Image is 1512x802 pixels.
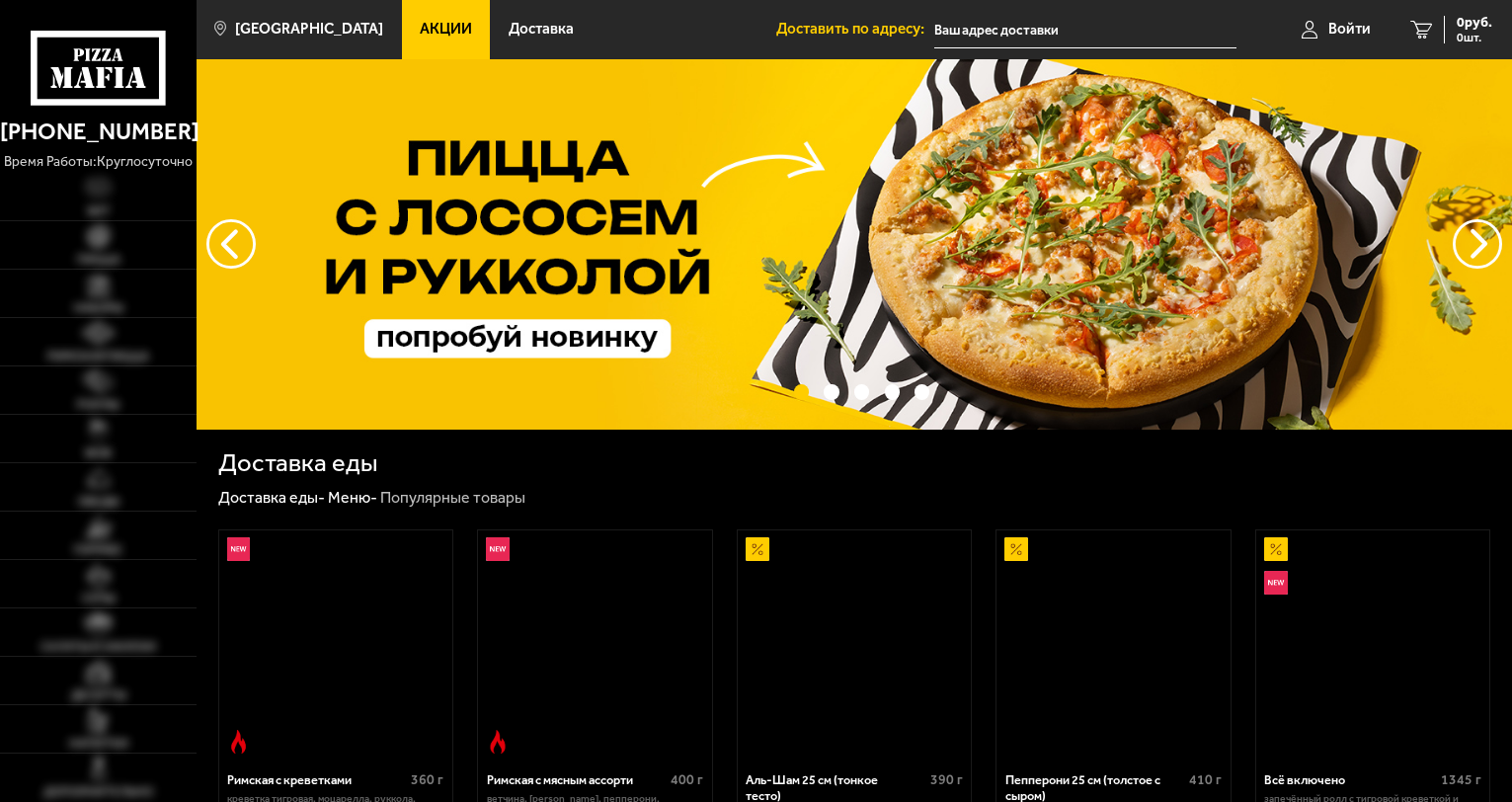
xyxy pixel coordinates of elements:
[1189,771,1222,788] span: 410 г
[1004,537,1028,561] img: Акционный
[1264,571,1288,595] img: Новинка
[235,22,383,37] span: [GEOGRAPHIC_DATA]
[794,384,809,399] button: точки переключения
[934,12,1236,48] input: Ваш адрес доставки
[915,384,929,399] button: точки переключения
[1264,772,1435,787] div: Всё включено
[82,593,116,604] span: Супы
[478,530,712,762] a: НовинкаОстрое блюдоРимская с мясным ассорти
[87,205,111,217] span: Хит
[996,530,1231,762] a: АкционныйПепперони 25 см (толстое с сыром)
[854,384,869,399] button: точки переключения
[74,544,122,556] span: Горячее
[227,730,251,754] img: Острое блюдо
[206,219,256,269] button: следующий
[380,488,525,509] div: Популярные товары
[40,641,156,653] span: Салаты и закуски
[746,537,769,561] img: Акционный
[671,771,703,788] span: 400 г
[77,254,120,266] span: Пицца
[227,537,251,561] img: Новинка
[1441,771,1481,788] span: 1345 г
[227,772,406,787] div: Римская с креветками
[420,22,472,37] span: Акции
[509,22,574,37] span: Доставка
[486,730,510,754] img: Острое блюдо
[85,447,112,459] span: WOK
[43,786,153,798] span: Дополнительно
[78,496,119,508] span: Обеды
[1457,16,1492,30] span: 0 руб.
[328,488,377,507] a: Меню-
[1256,530,1490,762] a: АкционныйНовинкаВсё включено
[218,488,325,507] a: Доставка еды-
[930,771,963,788] span: 390 г
[824,384,838,399] button: точки переключения
[885,384,900,399] button: точки переключения
[218,450,377,476] h1: Доставка еды
[486,537,510,561] img: Новинка
[738,530,972,762] a: АкционныйАль-Шам 25 см (тонкое тесто)
[77,399,119,411] span: Роллы
[71,689,126,701] span: Десерты
[1328,22,1371,37] span: Войти
[47,351,149,362] span: Римская пицца
[1453,219,1502,269] button: предыдущий
[776,22,934,37] span: Доставить по адресу:
[1457,32,1492,43] span: 0 шт.
[219,530,453,762] a: НовинкаОстрое блюдоРимская с креветками
[1264,537,1288,561] img: Акционный
[69,738,128,750] span: Напитки
[487,772,666,787] div: Римская с мясным ассорти
[411,771,443,788] span: 360 г
[74,302,123,314] span: Наборы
